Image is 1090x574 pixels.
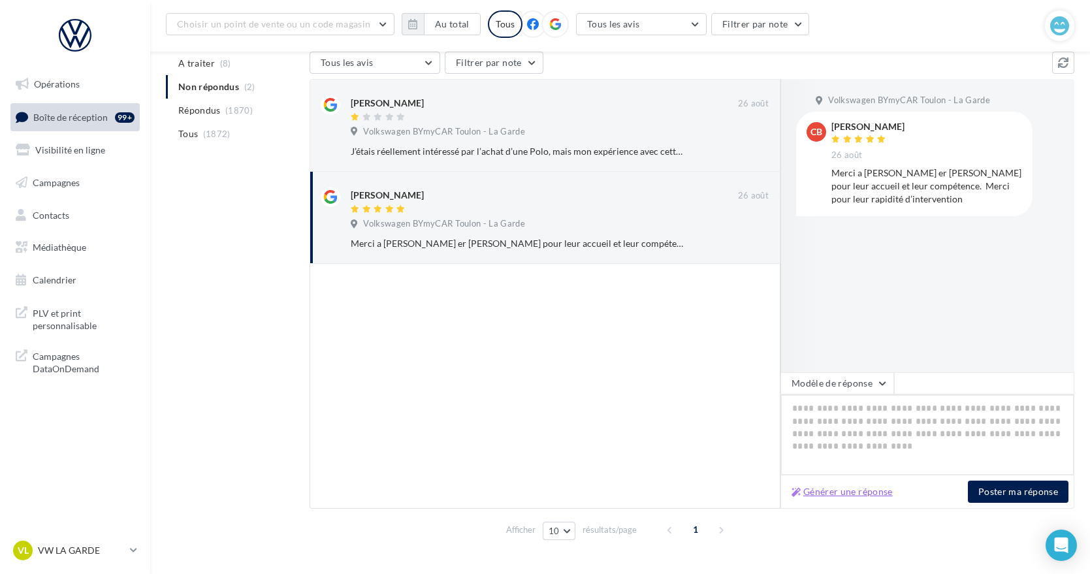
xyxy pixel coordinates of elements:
[220,58,231,69] span: (8)
[18,544,29,557] span: VL
[8,234,142,261] a: Médiathèque
[831,167,1022,206] div: Merci a [PERSON_NAME] er [PERSON_NAME] pour leur accueil et leur compétence. Merci pour leur rapi...
[33,304,135,332] span: PLV et print personnalisable
[831,150,862,161] span: 26 août
[780,372,894,394] button: Modèle de réponse
[225,105,253,116] span: (1870)
[587,18,640,29] span: Tous les avis
[828,95,990,106] span: Volkswagen BYmyCAR Toulon - La Garde
[10,538,140,563] a: VL VW LA GARDE
[8,103,142,131] a: Boîte de réception99+
[488,10,522,38] div: Tous
[363,218,525,230] span: Volkswagen BYmyCAR Toulon - La Garde
[34,78,80,89] span: Opérations
[8,299,142,338] a: PLV et print personnalisable
[8,136,142,164] a: Visibilité en ligne
[543,522,576,540] button: 10
[33,347,135,375] span: Campagnes DataOnDemand
[549,526,560,536] span: 10
[38,544,125,557] p: VW LA GARDE
[8,202,142,229] a: Contacts
[178,104,221,117] span: Répondus
[831,122,905,131] div: [PERSON_NAME]
[8,342,142,381] a: Campagnes DataOnDemand
[178,57,215,70] span: A traiter
[33,242,86,253] span: Médiathèque
[445,52,543,74] button: Filtrer par note
[351,189,424,202] div: [PERSON_NAME]
[424,13,481,35] button: Au total
[351,97,424,110] div: [PERSON_NAME]
[33,209,69,220] span: Contacts
[363,126,525,138] span: Volkswagen BYmyCAR Toulon - La Garde
[1046,530,1077,561] div: Open Intercom Messenger
[115,112,135,123] div: 99+
[810,125,822,138] span: CB
[583,524,637,536] span: résultats/page
[33,111,108,122] span: Boîte de réception
[35,144,105,155] span: Visibilité en ligne
[968,481,1068,503] button: Poster ma réponse
[33,274,76,285] span: Calendrier
[310,52,440,74] button: Tous les avis
[321,57,374,68] span: Tous les avis
[203,129,231,139] span: (1872)
[166,13,394,35] button: Choisir un point de vente ou un code magasin
[33,177,80,188] span: Campagnes
[351,237,684,250] div: Merci a [PERSON_NAME] er [PERSON_NAME] pour leur accueil et leur compétence. Merci pour leur rapi...
[178,127,198,140] span: Tous
[177,18,370,29] span: Choisir un point de vente ou un code magasin
[576,13,707,35] button: Tous les avis
[738,98,769,110] span: 26 août
[8,71,142,98] a: Opérations
[402,13,481,35] button: Au total
[8,169,142,197] a: Campagnes
[738,190,769,202] span: 26 août
[506,524,536,536] span: Afficher
[685,519,706,540] span: 1
[711,13,810,35] button: Filtrer par note
[351,145,684,158] div: J’étais réellement intéressé par l’achat d’une Polo, mais mon expérience avec cette entreprise a ...
[786,484,898,500] button: Générer une réponse
[8,266,142,294] a: Calendrier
